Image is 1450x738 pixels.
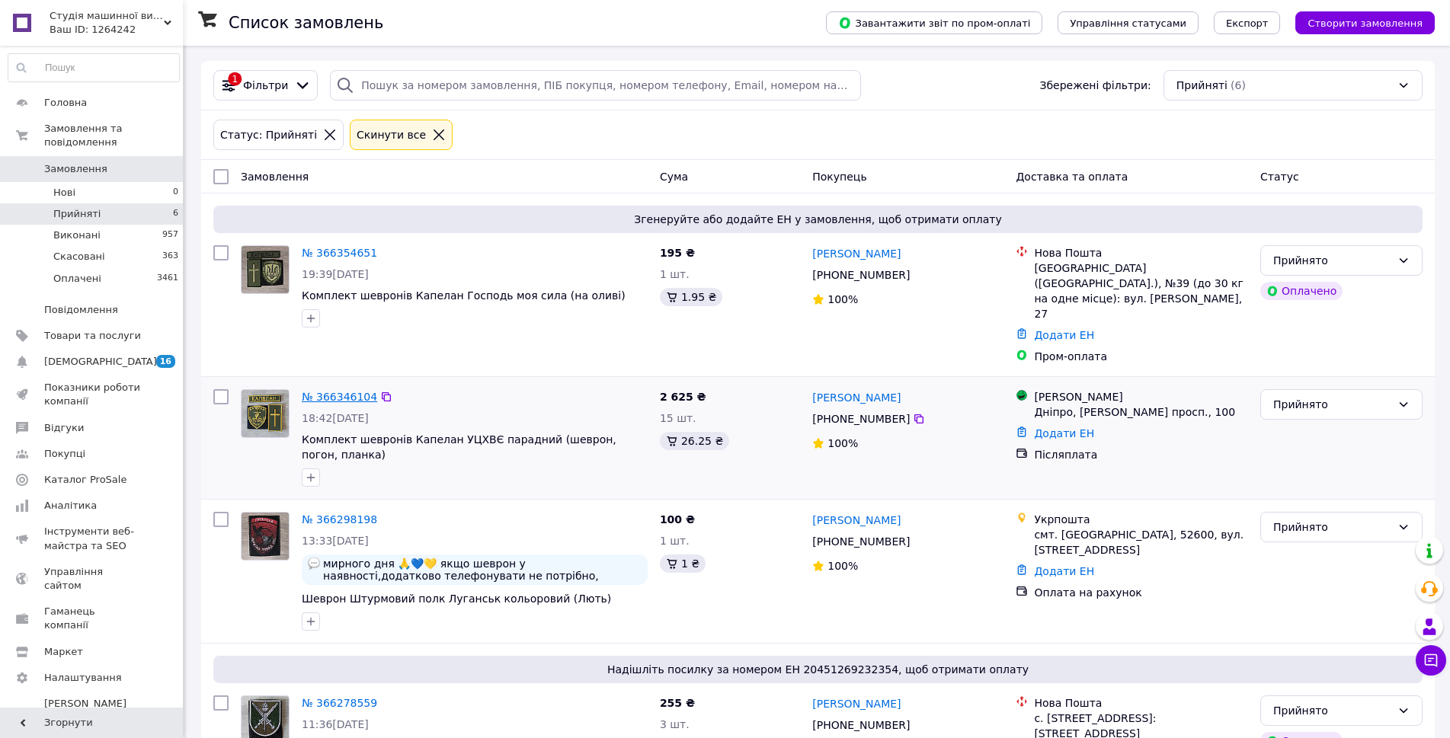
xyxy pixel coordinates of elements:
a: Комплект шевронів Капелан УЦХВЄ парадний (шеврон, погон, планка) [302,433,616,461]
span: 16 [156,355,175,368]
span: Збережені фільтри: [1039,78,1151,93]
img: :speech_balloon: [308,557,320,570]
span: Інструменти веб-майстра та SEO [44,525,141,552]
span: Студія машинної вишивки "ВІЛЬНІ" [50,9,164,23]
span: Створити замовлення [1308,18,1423,29]
a: Фото товару [241,512,290,561]
div: Укрпошта [1034,512,1248,527]
div: смт. [GEOGRAPHIC_DATA], 52600, вул. [STREET_ADDRESS] [1034,527,1248,557]
a: Створити замовлення [1280,16,1435,28]
span: Статус [1260,171,1299,183]
a: № 366354651 [302,247,377,259]
div: Прийнято [1273,396,1391,413]
a: Комплект шевронів Капелан Господь моя сила (на оливі) [302,289,626,302]
div: Дніпро, [PERSON_NAME] просп., 100 [1034,404,1248,420]
button: Завантажити звіт по пром-оплаті [826,11,1042,34]
a: Фото товару [241,389,290,438]
span: 19:39[DATE] [302,268,369,280]
div: Пром-оплата [1034,349,1248,364]
span: 15 шт. [660,412,696,424]
a: Шеврон Штурмовий полк Луганськ кольоровий (Лють) [302,593,611,605]
span: Скасовані [53,250,105,264]
div: 26.25 ₴ [660,432,729,450]
span: 100% [827,293,858,305]
div: Оплата на рахунок [1034,585,1248,600]
span: Каталог ProSale [44,473,126,487]
span: Аналітика [44,499,97,513]
a: [PERSON_NAME] [812,513,901,528]
div: Прийнято [1273,702,1391,719]
span: Замовлення [44,162,107,176]
span: 100% [827,437,858,449]
div: Прийнято [1273,252,1391,269]
a: № 366346104 [302,391,377,403]
span: [DEMOGRAPHIC_DATA] [44,355,157,369]
span: Управління статусами [1070,18,1186,29]
span: мирного дня 🙏💙💛 якщо шеврон у наявності,додатково телефонувати не потрібно, чекатиму номер ттн ,д... [323,557,642,582]
div: 1 ₴ [660,554,706,573]
span: 255 ₴ [660,697,695,709]
a: Додати ЕН [1034,427,1094,439]
div: Оплачено [1260,282,1343,300]
span: 195 ₴ [660,247,695,259]
span: Експорт [1226,18,1269,29]
span: Управління сайтом [44,565,141,593]
span: 1 шт. [660,268,690,280]
span: Надішліть посилку за номером ЕН 20451269232354, щоб отримати оплату [219,662,1416,677]
div: [PERSON_NAME] [1034,389,1248,404]
input: Пошук за номером замовлення, ПІБ покупця, номером телефону, Email, номером накладної [330,70,860,101]
a: № 366278559 [302,697,377,709]
input: Пошук [8,54,179,81]
img: Фото товару [242,246,289,293]
div: Ваш ID: 1264242 [50,23,183,37]
span: 100% [827,560,858,572]
span: Доставка та оплата [1016,171,1128,183]
a: [PERSON_NAME] [812,696,901,711]
span: [PHONE_NUMBER] [812,413,910,425]
span: 957 [162,228,178,242]
span: Відгуки [44,421,84,435]
span: Прийняті [53,207,101,221]
span: 363 [162,250,178,264]
span: (6) [1231,79,1246,91]
button: Експорт [1214,11,1281,34]
div: Статус: Прийняті [217,126,320,143]
span: Cума [660,171,688,183]
a: Додати ЕН [1034,565,1094,577]
a: № 366298198 [302,513,377,526]
span: Гаманець компанії [44,605,141,632]
span: 18:42[DATE] [302,412,369,424]
span: Оплачені [53,272,101,286]
a: Додати ЕН [1034,329,1094,341]
div: Прийнято [1273,519,1391,535]
div: Післяплата [1034,447,1248,462]
span: [PHONE_NUMBER] [812,269,910,281]
span: Налаштування [44,671,122,685]
div: [GEOGRAPHIC_DATA] ([GEOGRAPHIC_DATA].), №39 (до 30 кг на одне місце): вул. [PERSON_NAME], 27 [1034,260,1248,321]
button: Управління статусами [1058,11,1199,34]
span: 3461 [157,272,178,286]
a: [PERSON_NAME] [812,246,901,261]
span: [PHONE_NUMBER] [812,719,910,731]
span: 11:36[DATE] [302,718,369,730]
a: Фото товару [241,245,290,294]
span: 1 шт. [660,535,690,547]
span: Виконані [53,228,101,242]
img: Фото товару [242,513,289,560]
span: Нові [53,186,75,200]
span: Завантажити звіт по пром-оплаті [838,16,1030,30]
span: 0 [173,186,178,200]
div: 1.95 ₴ [660,288,722,306]
button: Чат з покупцем [1416,645,1446,676]
div: Нова Пошта [1034,245,1248,260]
span: [PHONE_NUMBER] [812,535,910,548]
span: Прийняті [1176,78,1228,93]
img: Фото товару [242,390,289,437]
div: Нова Пошта [1034,695,1248,711]
span: Головна [44,96,87,110]
h1: Список замовлень [229,14,383,32]
span: Замовлення та повідомлення [44,122,183,149]
span: 2 625 ₴ [660,391,706,403]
